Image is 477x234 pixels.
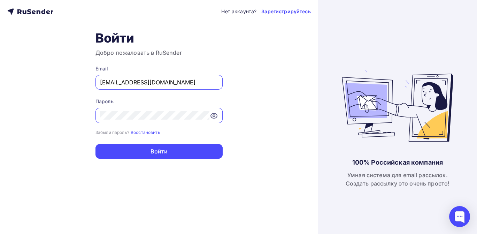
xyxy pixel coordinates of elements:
[95,30,223,46] h1: Войти
[95,144,223,159] button: Войти
[100,78,218,86] input: Укажите свой email
[95,65,223,72] div: Email
[95,98,223,105] div: Пароль
[95,130,129,135] small: Забыли пароль?
[131,129,160,135] a: Восстановить
[221,8,256,15] div: Нет аккаунта?
[261,8,310,15] a: Зарегистрируйтесь
[345,171,449,188] div: Умная система для email рассылок. Создать рассылку это очень просто!
[352,158,443,167] div: 100% Российская компания
[131,130,160,135] small: Восстановить
[95,48,223,57] h3: Добро пожаловать в RuSender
